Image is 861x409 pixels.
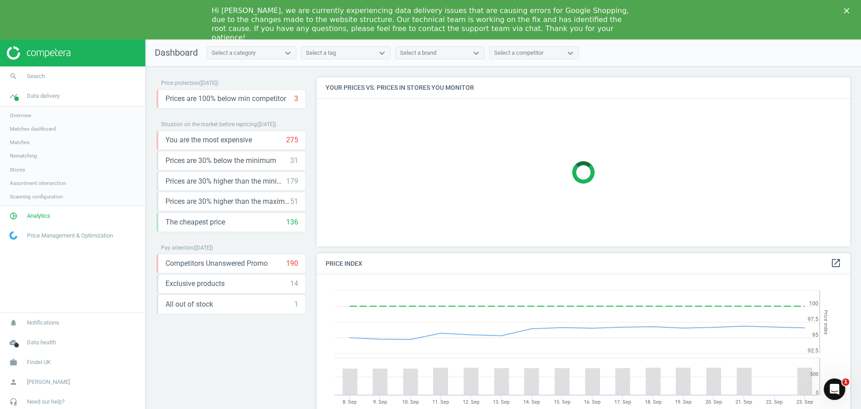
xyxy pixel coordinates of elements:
span: Rematching [10,152,37,159]
span: Pay attention [161,245,194,251]
span: The cheapest price [165,217,225,227]
span: Overview [10,112,31,119]
img: ajHJNr6hYgQAAAAASUVORK5CYII= [7,46,70,60]
span: Notifications [27,319,59,327]
text: 97.5 [808,316,818,322]
span: Search [27,72,45,80]
div: 3 [294,94,298,104]
div: Close [844,8,853,13]
tspan: 12. Sep [463,399,479,405]
i: notifications [5,314,22,331]
i: timeline [5,88,22,105]
span: Prices are 30% higher than the minimum [165,176,286,186]
h4: Price Index [317,253,850,274]
span: 1 [842,378,849,386]
span: Data health [27,339,56,347]
span: You are the most expensive [165,135,252,145]
div: Select a brand [400,49,436,57]
div: 136 [286,217,298,227]
tspan: 22. Sep [766,399,783,405]
iframe: Intercom live chat [824,378,845,400]
div: Select a competitor [494,49,544,57]
span: Analytics [27,212,50,220]
tspan: 10. Sep [402,399,419,405]
span: Scanning configuration [10,193,63,200]
tspan: 9. Sep [373,399,387,405]
span: Prices are 30% higher than the maximal [165,197,290,207]
tspan: 15. Sep [554,399,570,405]
i: open_in_new [831,258,841,268]
tspan: 11. Sep [432,399,449,405]
text: 95 [812,332,818,338]
span: Prices are 100% below min competitor [165,94,286,104]
tspan: Price Index [823,310,829,334]
span: Competitors Unanswered Promo [165,259,268,268]
tspan: 23. Sep [796,399,813,405]
span: Data delivery [27,92,60,100]
span: Findel UK [27,358,51,366]
div: Hi [PERSON_NAME], we are currently experiencing data delivery issues that are causing errors for ... [212,6,635,42]
div: 51 [290,197,298,207]
i: cloud_done [5,334,22,351]
span: ( [DATE] ) [257,121,276,128]
span: Price protection [161,80,199,86]
tspan: 8. Sep [343,399,357,405]
img: wGWNvw8QSZomAAAAABJRU5ErkJggg== [9,231,17,240]
tspan: 21. Sep [735,399,752,405]
i: pie_chart_outlined [5,207,22,224]
span: [PERSON_NAME] [27,378,70,386]
text: 500 [810,371,818,377]
a: open_in_new [831,258,841,269]
span: Assortment intersection [10,180,66,187]
text: 100 [809,300,818,307]
tspan: 18. Sep [645,399,661,405]
div: 31 [290,156,298,166]
tspan: 16. Sep [584,399,600,405]
div: 179 [286,176,298,186]
text: 0 [816,390,818,396]
span: ( [DATE] ) [194,245,213,251]
span: All out of stock [165,299,213,309]
span: Price Management & Optimization [27,232,113,240]
div: 275 [286,135,298,145]
tspan: 19. Sep [675,399,691,405]
span: Dashboard [155,47,198,58]
span: Need our help? [27,398,65,406]
tspan: 14. Sep [523,399,540,405]
i: person [5,374,22,391]
tspan: 13. Sep [493,399,509,405]
div: 190 [286,259,298,268]
h4: Your prices vs. prices in stores you monitor [317,77,850,98]
tspan: 17. Sep [614,399,631,405]
span: ( [DATE] ) [199,80,218,86]
tspan: 20. Sep [705,399,722,405]
span: Matches [10,139,30,146]
span: Situation on the market before repricing [161,121,257,128]
i: work [5,354,22,371]
span: Exclusive products [165,279,225,289]
div: 14 [290,279,298,289]
span: Matches dashboard [10,125,56,132]
span: Prices are 30% below the minimum [165,156,276,166]
i: search [5,68,22,85]
div: Select a tag [306,49,336,57]
div: 1 [294,299,298,309]
span: Stores [10,166,25,173]
text: 92.5 [808,347,818,354]
div: Select a category [212,49,256,57]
